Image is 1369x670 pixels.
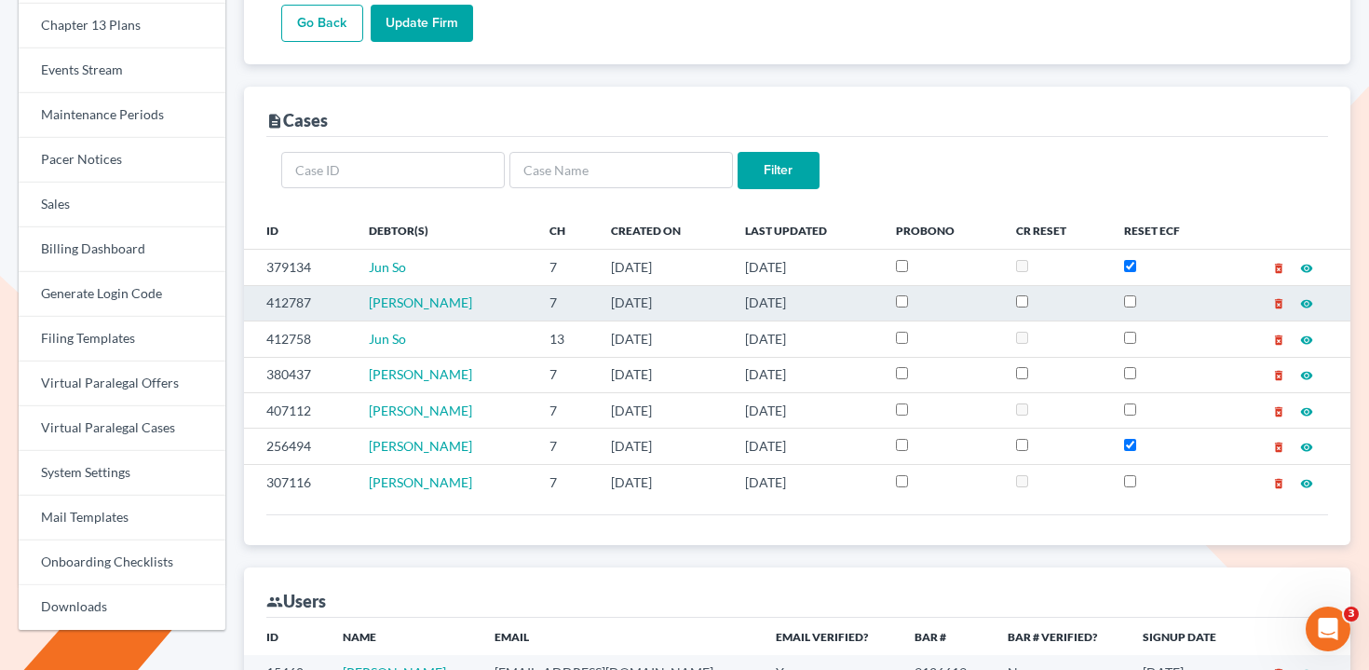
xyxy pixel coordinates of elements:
[1306,607,1350,651] iframe: Intercom live chat
[19,272,225,317] a: Generate Login Code
[1300,294,1313,310] a: visibility
[596,285,730,321] td: [DATE]
[1300,438,1313,454] a: visibility
[1272,297,1285,310] i: delete_forever
[881,212,1000,249] th: ProBono
[1300,262,1313,275] i: visibility
[19,93,225,138] a: Maintenance Periods
[596,212,730,249] th: Created On
[596,429,730,464] td: [DATE]
[1300,369,1313,382] i: visibility
[369,259,406,275] a: Jun So
[535,429,596,464] td: 7
[1272,369,1285,382] i: delete_forever
[19,4,225,48] a: Chapter 13 Plans
[535,357,596,392] td: 7
[369,294,472,310] a: [PERSON_NAME]
[1128,618,1245,655] th: Signup Date
[1272,405,1285,418] i: delete_forever
[993,618,1128,655] th: Bar # Verified?
[244,392,355,428] td: 407112
[369,438,472,454] a: [PERSON_NAME]
[19,451,225,496] a: System Settings
[1272,331,1285,347] a: delete_forever
[761,618,900,655] th: Email Verified?
[1300,477,1313,490] i: visibility
[266,590,326,612] div: Users
[19,496,225,540] a: Mail Templates
[1300,441,1313,454] i: visibility
[369,331,406,347] a: Jun So
[730,357,881,392] td: [DATE]
[509,152,733,189] input: Case Name
[730,285,881,321] td: [DATE]
[1272,259,1285,275] a: delete_forever
[266,594,283,610] i: group
[535,212,596,249] th: Ch
[1344,607,1359,622] span: 3
[281,152,505,189] input: Case ID
[596,392,730,428] td: [DATE]
[19,362,225,406] a: Virtual Paralegal Offers
[596,357,730,392] td: [DATE]
[328,618,479,655] th: Name
[535,321,596,357] td: 13
[596,321,730,357] td: [DATE]
[369,403,472,418] a: [PERSON_NAME]
[596,250,730,285] td: [DATE]
[1272,441,1285,454] i: delete_forever
[266,113,283,130] i: description
[730,464,881,499] td: [DATE]
[535,285,596,321] td: 7
[244,212,355,249] th: ID
[1272,262,1285,275] i: delete_forever
[535,250,596,285] td: 7
[1300,259,1313,275] a: visibility
[354,212,534,249] th: Debtor(s)
[266,109,328,131] div: Cases
[19,48,225,93] a: Events Stream
[244,464,355,499] td: 307116
[19,406,225,451] a: Virtual Paralegal Cases
[738,152,820,189] input: Filter
[730,212,881,249] th: Last Updated
[244,285,355,321] td: 412787
[1109,212,1225,249] th: Reset ECF
[369,474,472,490] a: [PERSON_NAME]
[730,321,881,357] td: [DATE]
[369,366,472,382] span: [PERSON_NAME]
[1300,405,1313,418] i: visibility
[1272,474,1285,490] a: delete_forever
[1272,366,1285,382] a: delete_forever
[1300,474,1313,490] a: visibility
[480,618,762,655] th: Email
[1272,334,1285,347] i: delete_forever
[1272,294,1285,310] a: delete_forever
[1300,403,1313,418] a: visibility
[244,429,355,464] td: 256494
[371,5,473,42] input: Update Firm
[19,540,225,585] a: Onboarding Checklists
[244,357,355,392] td: 380437
[19,317,225,362] a: Filing Templates
[535,464,596,499] td: 7
[900,618,993,655] th: Bar #
[1001,212,1109,249] th: CR Reset
[244,321,355,357] td: 412758
[1300,297,1313,310] i: visibility
[1272,477,1285,490] i: delete_forever
[19,585,225,630] a: Downloads
[19,138,225,183] a: Pacer Notices
[730,392,881,428] td: [DATE]
[535,392,596,428] td: 7
[281,5,363,42] a: Go Back
[1272,438,1285,454] a: delete_forever
[244,250,355,285] td: 379134
[1300,334,1313,347] i: visibility
[730,250,881,285] td: [DATE]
